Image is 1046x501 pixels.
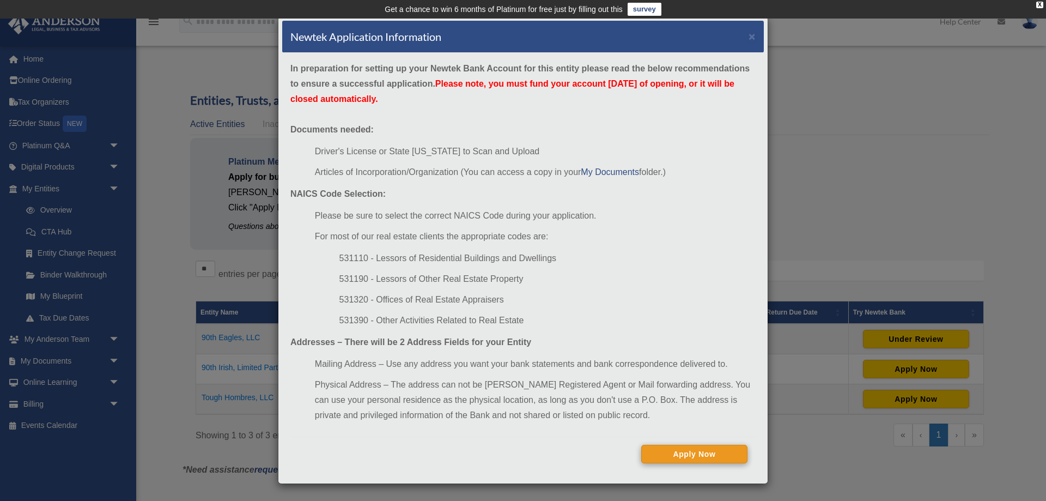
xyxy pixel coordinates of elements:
a: survey [628,3,661,16]
li: Please be sure to select the correct NAICS Code during your application. [315,208,756,224]
a: My Documents [581,167,639,177]
strong: NAICS Code Selection: [290,189,386,198]
li: 531190 - Lessors of Other Real Estate Property [339,271,756,287]
span: Please note, you must fund your account [DATE] of opening, or it will be closed automatically. [290,79,734,104]
strong: Addresses – There will be 2 Address Fields for your Entity [290,337,531,347]
button: × [749,31,756,42]
h4: Newtek Application Information [290,29,441,44]
div: close [1036,2,1043,8]
li: Articles of Incorporation/Organization (You can access a copy in your folder.) [315,165,756,180]
li: Driver's License or State [US_STATE] to Scan and Upload [315,144,756,159]
li: 531320 - Offices of Real Estate Appraisers [339,292,756,307]
div: Get a chance to win 6 months of Platinum for free just by filling out this [385,3,623,16]
button: Apply Now [641,445,747,463]
li: Mailing Address – Use any address you want your bank statements and bank correspondence delivered... [315,357,756,372]
li: For most of our real estate clients the appropriate codes are: [315,229,756,244]
strong: Documents needed: [290,125,374,134]
li: 531110 - Lessors of Residential Buildings and Dwellings [339,251,756,266]
strong: In preparation for setting up your Newtek Bank Account for this entity please read the below reco... [290,64,750,104]
li: Physical Address – The address can not be [PERSON_NAME] Registered Agent or Mail forwarding addre... [315,377,756,423]
li: 531390 - Other Activities Related to Real Estate [339,313,756,328]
